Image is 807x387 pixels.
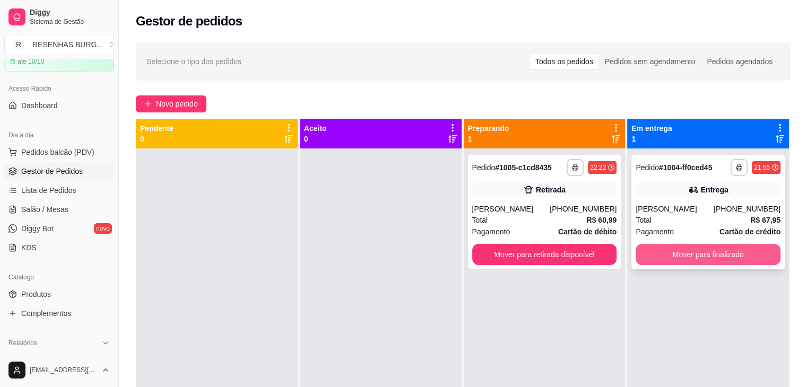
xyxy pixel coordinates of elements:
a: Salão / Mesas [4,201,114,218]
span: Pagamento [472,226,510,238]
strong: # 1005-c1cd8435 [495,163,552,172]
a: KDS [4,239,114,256]
div: RESENHAS BURG ... [32,39,103,50]
div: [PHONE_NUMBER] [550,204,617,214]
span: Diggy [30,8,110,17]
span: Gestor de Pedidos [21,166,83,177]
button: Mover para finalizado [636,244,780,265]
button: [EMAIL_ADDRESS][DOMAIN_NAME] [4,357,114,383]
span: Total [472,214,488,226]
div: Dia a dia [4,127,114,144]
div: [PERSON_NAME] [472,204,550,214]
strong: R$ 67,95 [750,216,780,224]
span: Relatórios [8,339,37,347]
div: [PHONE_NUMBER] [714,204,780,214]
a: DiggySistema de Gestão [4,4,114,30]
p: Em entrega [631,123,672,134]
span: Produtos [21,289,51,300]
p: Preparando [468,123,509,134]
span: Diggy Bot [21,223,54,234]
span: Salão / Mesas [21,204,68,215]
span: Pedido [636,163,659,172]
a: Dashboard [4,97,114,114]
button: Pedidos balcão (PDV) [4,144,114,161]
span: Selecione o tipo dos pedidos [146,56,241,67]
a: Lista de Pedidos [4,182,114,199]
a: Complementos [4,305,114,322]
p: 1 [631,134,672,144]
span: Complementos [21,308,71,319]
p: 1 [468,134,509,144]
div: Pedidos agendados [701,54,778,69]
strong: Cartão de crédito [719,227,780,236]
div: Todos os pedidos [530,54,599,69]
a: Produtos [4,286,114,303]
span: Pedidos balcão (PDV) [21,147,94,157]
span: Sistema de Gestão [30,17,110,26]
button: Select a team [4,34,114,55]
a: Gestor de Pedidos [4,163,114,180]
span: plus [144,100,152,108]
a: Relatórios de vendas [4,351,114,368]
div: [PERSON_NAME] [636,204,714,214]
p: Pendente [140,123,173,134]
a: Diggy Botnovo [4,220,114,237]
span: Lista de Pedidos [21,185,76,196]
div: 21:55 [754,163,770,172]
button: Novo pedido [136,95,206,112]
div: Acesso Rápido [4,80,114,97]
div: Retirada [536,184,566,195]
span: [EMAIL_ADDRESS][DOMAIN_NAME] [30,366,97,374]
span: R [13,39,24,50]
p: Aceito [304,123,327,134]
span: Total [636,214,652,226]
strong: R$ 60,99 [586,216,617,224]
button: Mover para retirada disponível [472,244,617,265]
div: Entrega [701,184,728,195]
strong: # 1004-ff0ced45 [659,163,712,172]
span: Pagamento [636,226,674,238]
div: 22:22 [590,163,606,172]
span: Pedido [472,163,496,172]
strong: Cartão de débito [558,227,617,236]
span: KDS [21,242,37,253]
h2: Gestor de pedidos [136,13,242,30]
span: Dashboard [21,100,58,111]
article: até 10/10 [18,57,44,66]
p: 0 [140,134,173,144]
div: Catálogo [4,269,114,286]
div: Pedidos sem agendamento [599,54,701,69]
span: Novo pedido [156,98,198,110]
p: 0 [304,134,327,144]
